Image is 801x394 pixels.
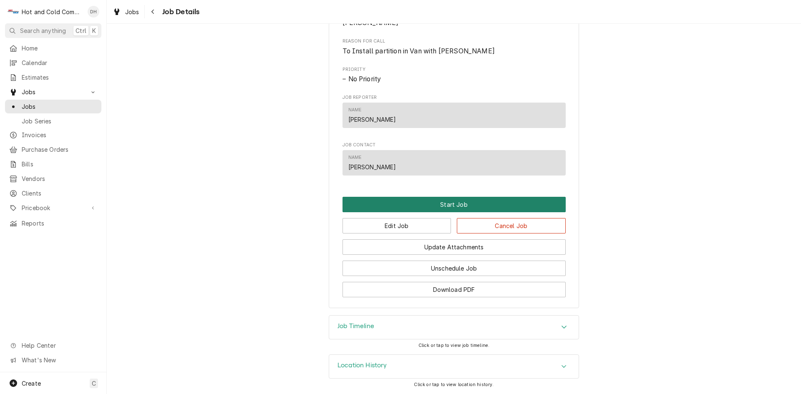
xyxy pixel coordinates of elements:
button: Search anythingCtrlK [5,23,101,38]
div: Job Reporter [343,94,566,132]
span: Create [22,380,41,387]
div: Name [348,154,396,171]
div: Hot and Cold Commercial Kitchens, Inc. [22,8,83,16]
a: Vendors [5,172,101,186]
div: Button Group Row [343,276,566,297]
div: Daryl Harris's Avatar [88,6,99,18]
button: Navigate back [146,5,160,18]
span: Priority [343,74,566,84]
div: No Priority [343,74,566,84]
div: H [8,6,19,18]
span: Clients [22,189,97,198]
h3: Job Timeline [338,322,374,330]
span: K [92,26,96,35]
div: Accordion Header [329,316,579,339]
span: Pricebook [22,203,85,212]
span: Jobs [125,8,139,16]
button: Update Attachments [343,239,566,255]
div: Job Reporter List [343,103,566,132]
span: Job Series [22,117,97,125]
a: Invoices [5,128,101,142]
a: Jobs [5,100,101,113]
a: Go to What's New [5,353,101,367]
h3: Location History [338,361,387,369]
span: Home [22,44,97,53]
div: Accordion Header [329,355,579,378]
a: Go to Help Center [5,339,101,352]
button: Accordion Details Expand Trigger [329,316,579,339]
div: Job Contact List [343,150,566,179]
span: Job Details [160,6,200,18]
span: Reason For Call [343,38,566,45]
a: Home [5,41,101,55]
div: Location History [329,354,579,379]
span: Job Reporter [343,94,566,101]
a: Job Series [5,114,101,128]
div: Name [348,107,362,113]
div: Button Group Row [343,255,566,276]
span: Job Contact [343,142,566,148]
a: Jobs [109,5,143,19]
span: What's New [22,356,96,364]
span: Priority [343,66,566,73]
span: Bills [22,160,97,168]
div: Name [348,107,396,123]
span: To Install partition in Van with [PERSON_NAME] [343,47,495,55]
button: Start Job [343,197,566,212]
a: Go to Pricebook [5,201,101,215]
div: [PERSON_NAME] [348,115,396,124]
button: Accordion Details Expand Trigger [329,355,579,378]
span: Click or tap to view location history. [414,382,494,387]
span: Jobs [22,102,97,111]
div: Priority [343,66,566,84]
span: Ctrl [76,26,86,35]
button: Download PDF [343,282,566,297]
span: Jobs [22,88,85,96]
div: Job Contact [343,142,566,179]
a: Clients [5,186,101,200]
span: Reason For Call [343,46,566,56]
div: [PERSON_NAME] [348,163,396,171]
button: Edit Job [343,218,451,233]
div: Button Group [343,197,566,297]
span: Estimates [22,73,97,82]
div: Hot and Cold Commercial Kitchens, Inc.'s Avatar [8,6,19,18]
div: Reason For Call [343,38,566,56]
span: Purchase Orders [22,145,97,154]
a: Reports [5,216,101,230]
span: Search anything [20,26,66,35]
span: Click or tap to view job timeline. [418,343,489,348]
span: Help Center [22,341,96,350]
div: Button Group Row [343,212,566,233]
a: Bills [5,157,101,171]
span: Invoices [22,130,97,139]
button: Unschedule Job [343,261,566,276]
span: C [92,379,96,388]
a: Estimates [5,70,101,84]
span: Vendors [22,174,97,183]
span: Reports [22,219,97,228]
div: Job Timeline [329,315,579,339]
span: Calendar [22,58,97,67]
div: Name [348,154,362,161]
a: Purchase Orders [5,143,101,156]
a: Go to Jobs [5,85,101,99]
div: Contact [343,103,566,128]
button: Cancel Job [457,218,566,233]
a: Calendar [5,56,101,70]
div: Contact [343,150,566,176]
div: DH [88,6,99,18]
div: Button Group Row [343,197,566,212]
div: Button Group Row [343,233,566,255]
